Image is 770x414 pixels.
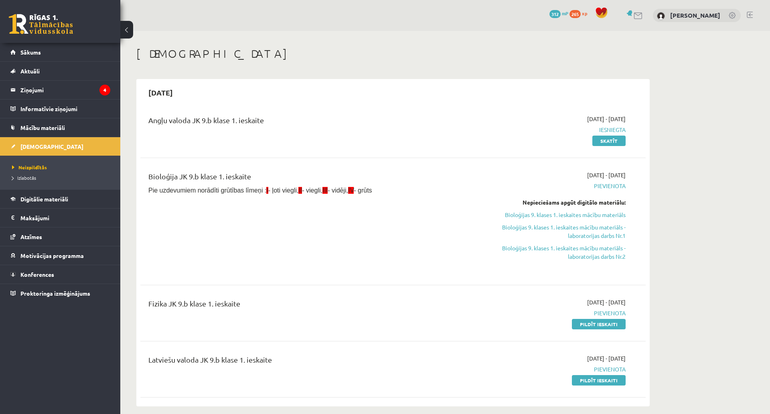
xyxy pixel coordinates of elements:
[10,209,110,227] a: Maksājumi
[20,124,65,131] span: Mācību materiāli
[10,62,110,80] a: Aktuāli
[10,284,110,302] a: Proktoringa izmēģinājums
[587,171,626,179] span: [DATE] - [DATE]
[549,10,568,16] a: 312 mP
[474,198,626,207] div: Nepieciešams apgūt digitālo materiālu:
[569,10,591,16] a: 265 xp
[12,164,112,171] a: Neizpildītās
[10,265,110,284] a: Konferences
[9,14,73,34] a: Rīgas 1. Tālmācības vidusskola
[549,10,561,18] span: 312
[20,252,84,259] span: Motivācijas programma
[572,319,626,329] a: Pildīt ieskaiti
[562,10,568,16] span: mP
[20,233,42,240] span: Atzīmes
[20,67,40,75] span: Aktuāli
[10,246,110,265] a: Motivācijas programma
[266,187,268,194] span: I
[10,81,110,99] a: Ziņojumi4
[348,187,354,194] span: IV
[148,171,462,186] div: Bioloģija JK 9.b klase 1. ieskaite
[582,10,587,16] span: xp
[20,49,41,56] span: Sākums
[12,175,36,181] span: Izlabotās
[572,375,626,386] a: Pildīt ieskaiti
[474,211,626,219] a: Bioloģijas 9. klases 1. ieskaites mācību materiāls
[10,99,110,118] a: Informatīvie ziņojumi
[10,227,110,246] a: Atzīmes
[587,115,626,123] span: [DATE] - [DATE]
[20,290,90,297] span: Proktoringa izmēģinājums
[12,174,112,181] a: Izlabotās
[10,190,110,208] a: Digitālie materiāli
[20,209,110,227] legend: Maksājumi
[657,12,665,20] img: Kristaps Veinbergs
[474,126,626,134] span: Iesniegta
[140,83,181,102] h2: [DATE]
[20,99,110,118] legend: Informatīvie ziņojumi
[148,115,462,130] div: Angļu valoda JK 9.b klase 1. ieskaite
[592,136,626,146] a: Skatīt
[474,365,626,373] span: Pievienota
[670,11,720,19] a: [PERSON_NAME]
[474,182,626,190] span: Pievienota
[148,187,372,194] span: Pie uzdevumiem norādīti grūtības līmeņi : - ļoti viegli, - viegli, - vidēji, - grūts
[10,43,110,61] a: Sākums
[148,298,462,313] div: Fizika JK 9.b klase 1. ieskaite
[20,143,83,150] span: [DEMOGRAPHIC_DATA]
[12,164,47,170] span: Neizpildītās
[10,118,110,137] a: Mācību materiāli
[20,271,54,278] span: Konferences
[298,187,302,194] span: II
[474,223,626,240] a: Bioloģijas 9. klases 1. ieskaites mācību materiāls - laboratorijas darbs Nr.1
[322,187,328,194] span: III
[474,309,626,317] span: Pievienota
[136,47,650,61] h1: [DEMOGRAPHIC_DATA]
[20,195,68,203] span: Digitālie materiāli
[569,10,581,18] span: 265
[20,81,110,99] legend: Ziņojumi
[587,354,626,363] span: [DATE] - [DATE]
[148,354,462,369] div: Latviešu valoda JK 9.b klase 1. ieskaite
[99,85,110,95] i: 4
[587,298,626,306] span: [DATE] - [DATE]
[474,244,626,261] a: Bioloģijas 9. klases 1. ieskaites mācību materiāls - laboratorijas darbs Nr.2
[10,137,110,156] a: [DEMOGRAPHIC_DATA]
